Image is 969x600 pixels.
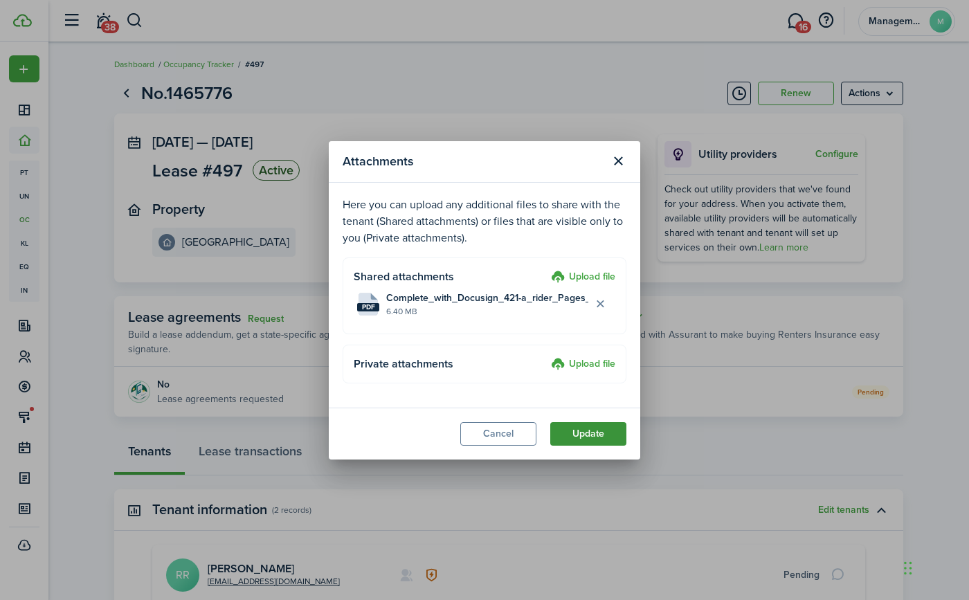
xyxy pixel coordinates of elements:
file-size: 6.40 MB [386,305,588,318]
button: Close modal [606,149,630,173]
button: Update [550,422,626,446]
file-extension: pdf [357,303,379,311]
button: Cancel [460,422,536,446]
p: Here you can upload any additional files to share with the tenant (Shared attachments) or files t... [343,197,626,246]
file-icon: File [357,293,379,316]
span: Complete_with_Docusign_421-a_rider_Pages_cop.pdf [386,291,588,305]
h4: Private attachments [354,356,546,372]
button: Delete file [588,292,612,316]
h4: Shared attachments [354,269,546,285]
iframe: Chat Widget [900,534,969,600]
modal-title: Attachments [343,148,603,175]
div: Drag [904,547,912,589]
